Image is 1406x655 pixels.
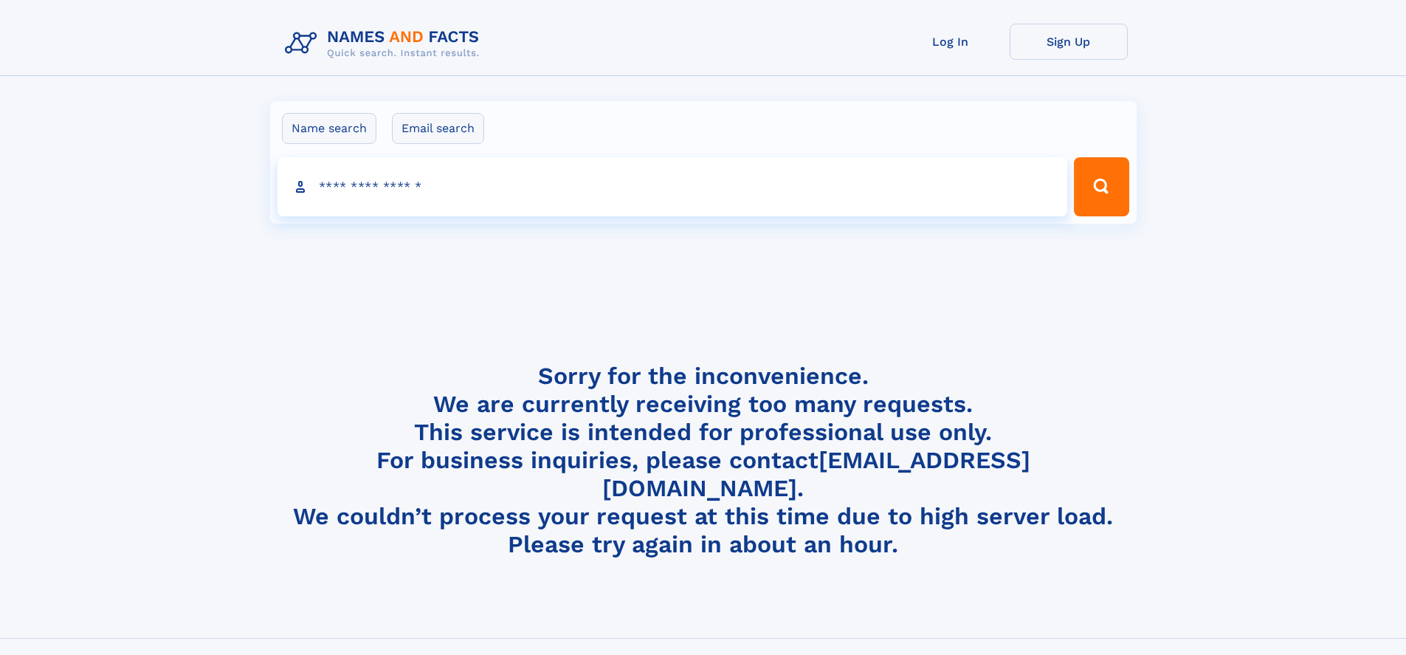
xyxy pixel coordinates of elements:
[392,113,484,144] label: Email search
[602,446,1030,502] a: [EMAIL_ADDRESS][DOMAIN_NAME]
[279,24,492,64] img: Logo Names and Facts
[1010,24,1128,60] a: Sign Up
[282,113,376,144] label: Name search
[278,157,1068,216] input: search input
[892,24,1010,60] a: Log In
[279,362,1128,559] h4: Sorry for the inconvenience. We are currently receiving too many requests. This service is intend...
[1074,157,1128,216] button: Search Button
